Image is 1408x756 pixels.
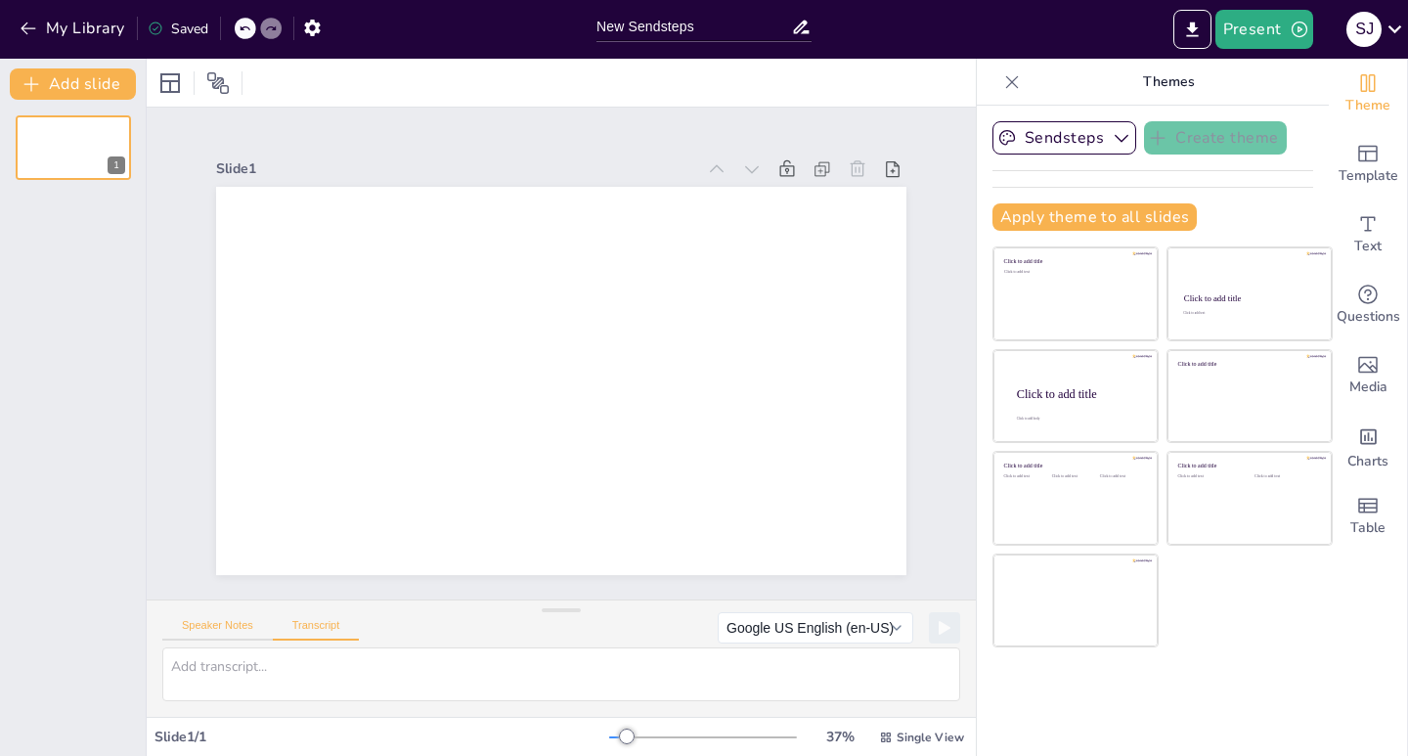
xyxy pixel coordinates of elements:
[1339,165,1398,187] span: Template
[237,125,715,194] div: Slide 1
[1100,474,1144,479] div: Click to add text
[1028,59,1309,106] p: Themes
[273,619,360,641] button: Transcript
[1346,12,1382,47] div: S J
[154,67,186,99] div: Layout
[1178,463,1318,469] div: Click to add title
[1329,481,1407,552] div: Add a table
[148,20,208,38] div: Saved
[1329,411,1407,481] div: Add charts and graphs
[1183,312,1313,316] div: Click to add text
[1017,417,1140,421] div: Click to add body
[718,612,913,644] button: Google US English (en-US)
[1350,517,1386,539] span: Table
[1349,377,1387,398] span: Media
[1178,474,1240,479] div: Click to add text
[1329,200,1407,270] div: Add text boxes
[897,730,964,745] span: Single View
[1347,451,1388,472] span: Charts
[929,612,960,644] button: Play
[596,13,791,41] input: Insert title
[1178,360,1318,367] div: Click to add title
[1184,293,1314,303] div: Click to add title
[1017,386,1142,400] div: Click to add title
[1004,270,1144,275] div: Click to add text
[1345,95,1390,116] span: Theme
[154,728,609,746] div: Slide 1 / 1
[1254,474,1316,479] div: Click to add text
[1329,59,1407,129] div: Change the overall theme
[816,728,863,746] div: 37 %
[1052,474,1096,479] div: Click to add text
[206,71,230,95] span: Position
[1329,340,1407,411] div: Add images, graphics, shapes or video
[15,13,133,44] button: My Library
[162,619,273,641] button: Speaker Notes
[1004,474,1048,479] div: Click to add text
[1004,258,1144,265] div: Click to add title
[10,68,136,100] button: Add slide
[1329,129,1407,200] div: Add ready made slides
[992,203,1197,231] button: Apply theme to all slides
[1346,10,1382,49] button: S J
[1337,306,1400,328] span: Questions
[1329,270,1407,340] div: Get real-time input from your audience
[992,121,1136,155] button: Sendsteps
[1004,463,1144,469] div: Click to add title
[1173,10,1211,49] button: Export to PowerPoint
[108,156,125,174] div: 1
[1354,236,1382,257] span: Text
[16,115,131,180] div: 1
[1144,121,1287,155] button: Create theme
[1215,10,1313,49] button: Present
